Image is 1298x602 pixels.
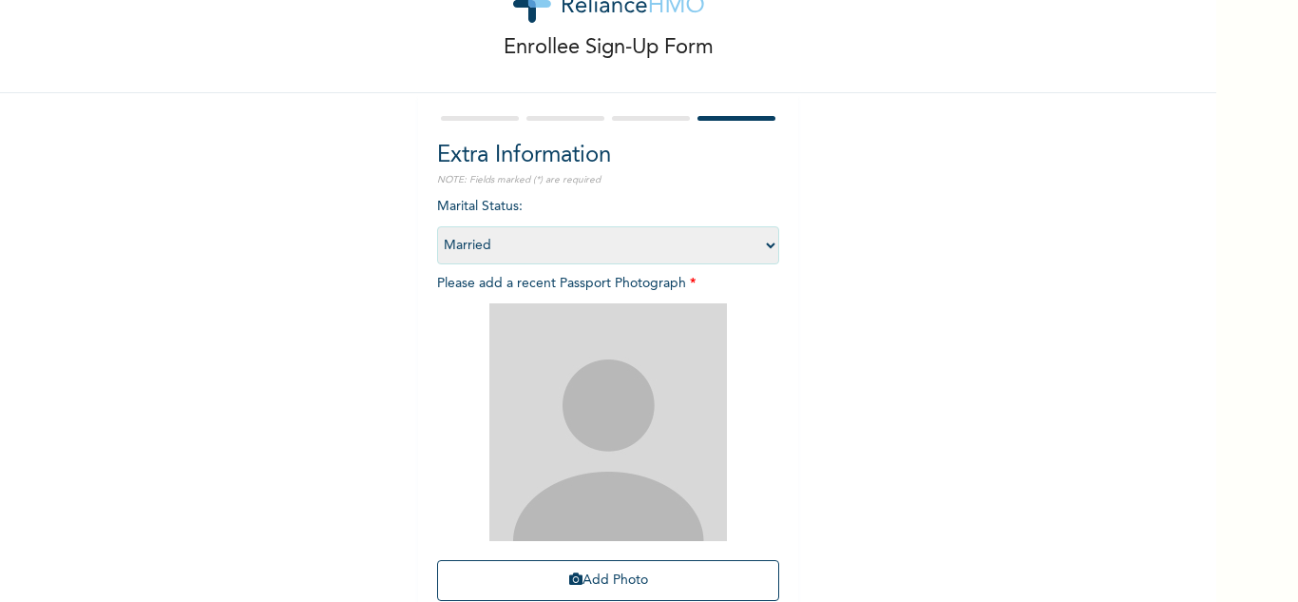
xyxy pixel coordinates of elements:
[504,32,714,64] p: Enrollee Sign-Up Form
[437,560,779,601] button: Add Photo
[437,200,779,252] span: Marital Status :
[437,173,779,187] p: NOTE: Fields marked (*) are required
[489,303,727,541] img: Crop
[437,139,779,173] h2: Extra Information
